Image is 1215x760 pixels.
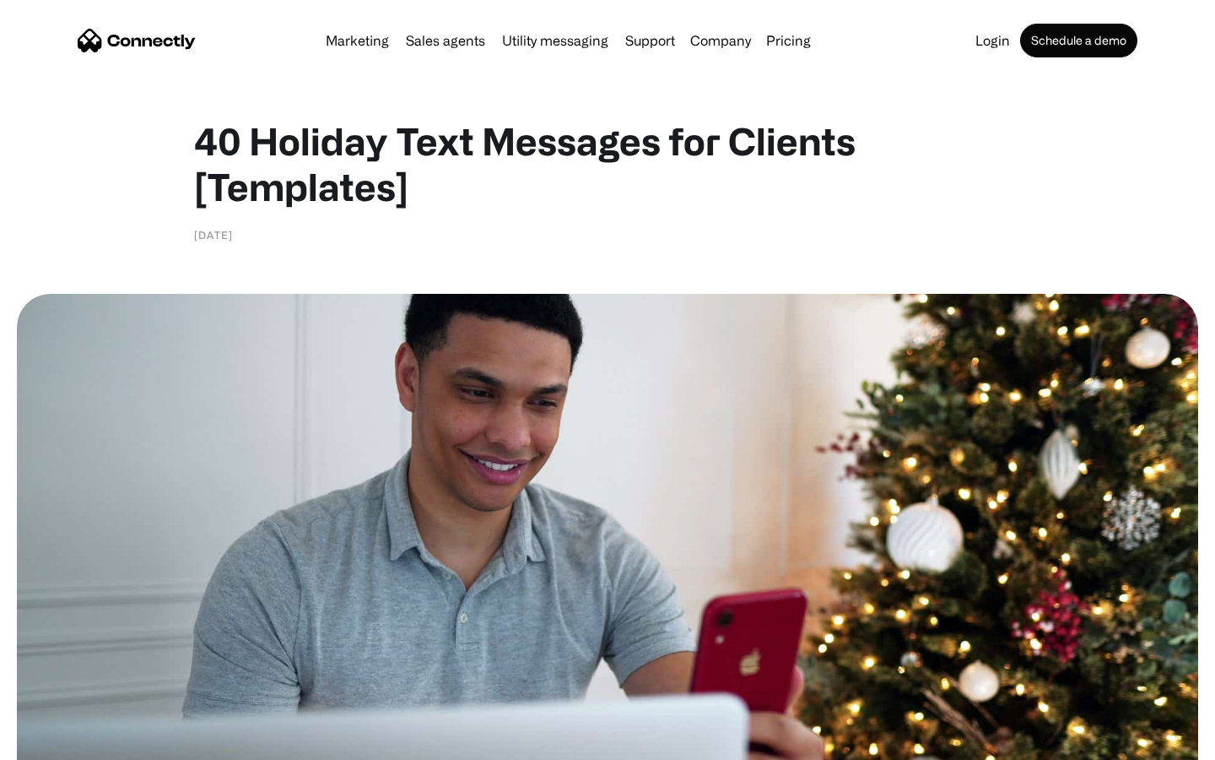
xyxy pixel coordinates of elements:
a: Utility messaging [495,34,615,47]
aside: Language selected: English [17,730,101,754]
a: Pricing [759,34,818,47]
a: Schedule a demo [1020,24,1137,57]
div: [DATE] [194,226,233,243]
h1: 40 Holiday Text Messages for Clients [Templates] [194,118,1021,209]
a: Sales agents [399,34,492,47]
a: Marketing [319,34,396,47]
a: Support [618,34,682,47]
ul: Language list [34,730,101,754]
div: Company [690,29,751,52]
a: Login [969,34,1017,47]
